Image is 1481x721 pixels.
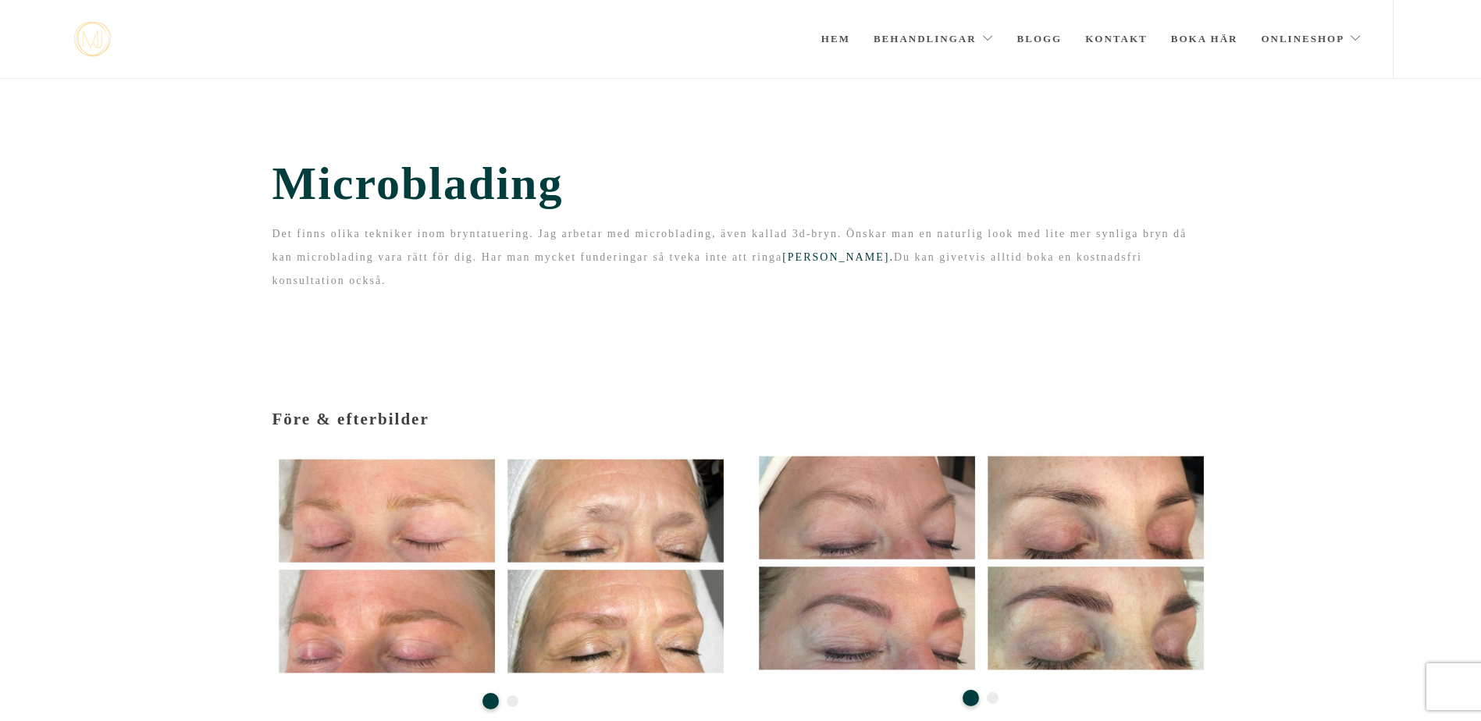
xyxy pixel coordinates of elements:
button: 1 of 2 [963,690,979,706]
p: Det finns olika tekniker inom bryntatuering. Jag arbetar med microblading, även kallad 3d-bryn. Ö... [272,222,1209,293]
img: mjstudio [74,22,111,57]
span: Microblading [272,157,1209,211]
span: Före & efterbilder [272,410,429,428]
button: 2 of 2 [987,692,999,704]
a: [PERSON_NAME]. [782,251,894,263]
button: 1 of 2 [482,693,499,709]
a: mjstudio mjstudio mjstudio [74,22,111,57]
button: 2 of 2 [507,695,518,707]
